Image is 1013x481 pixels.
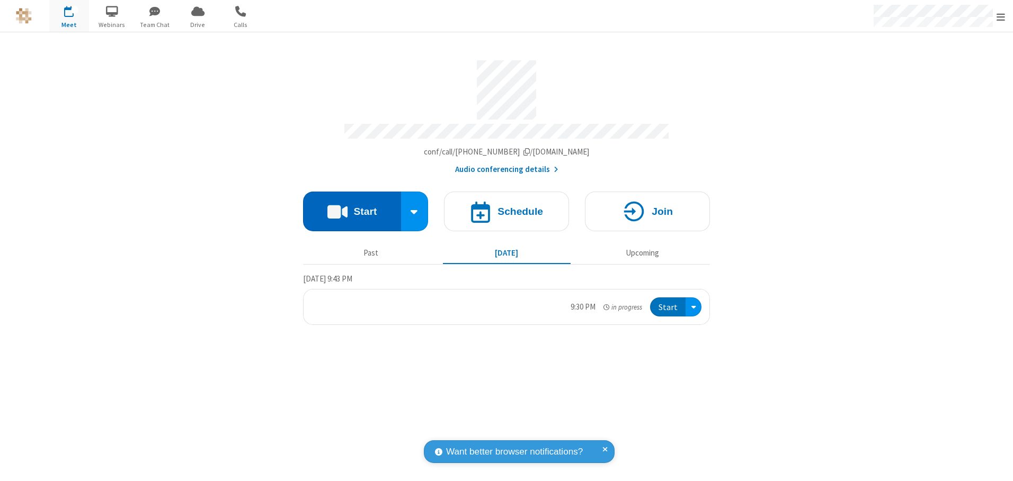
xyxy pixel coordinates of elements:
[49,20,89,30] span: Meet
[135,20,175,30] span: Team Chat
[401,192,429,231] div: Start conference options
[303,192,401,231] button: Start
[446,445,583,459] span: Want better browser notifications?
[303,273,710,325] section: Today's Meetings
[178,20,218,30] span: Drive
[303,52,710,176] section: Account details
[92,20,132,30] span: Webinars
[221,20,261,30] span: Calls
[650,297,686,317] button: Start
[16,8,32,24] img: QA Selenium DO NOT DELETE OR CHANGE
[424,146,590,158] button: Copy my meeting room linkCopy my meeting room link
[303,274,352,284] span: [DATE] 9:43 PM
[424,147,590,157] span: Copy my meeting room link
[72,6,78,14] div: 1
[455,164,558,176] button: Audio conferencing details
[686,297,701,317] div: Open menu
[571,301,596,313] div: 9:30 PM
[603,302,642,312] em: in progress
[307,243,435,263] button: Past
[652,206,673,216] h4: Join
[579,243,706,263] button: Upcoming
[444,192,569,231] button: Schedule
[497,206,543,216] h4: Schedule
[585,192,710,231] button: Join
[443,243,571,263] button: [DATE]
[353,206,377,216] h4: Start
